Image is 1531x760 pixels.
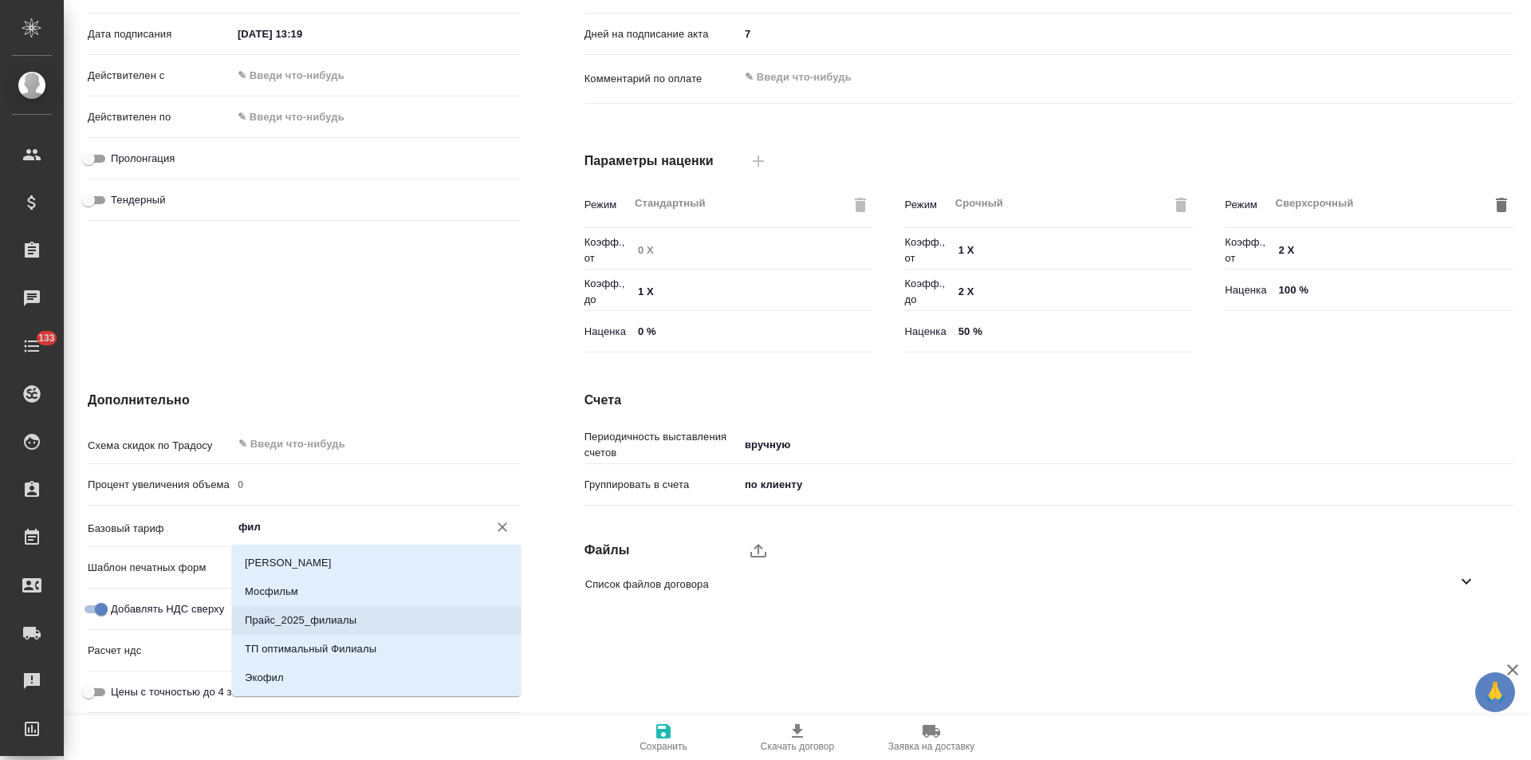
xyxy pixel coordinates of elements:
[584,324,632,340] p: Наценка
[953,320,1193,343] input: ✎ Введи что-нибудь
[1225,197,1269,213] p: Режим
[88,109,232,125] p: Действителен по
[512,443,515,446] button: Open
[584,152,739,171] h4: Параметры наценки
[584,541,739,560] h4: Файлы
[730,715,864,760] button: Скачать договор
[245,612,356,628] p: Прайс_2025_филиалы
[953,281,1193,304] input: ✎ Введи что-нибудь
[245,555,332,571] p: [PERSON_NAME]
[4,326,60,366] a: 133
[88,560,232,576] p: Шаблон печатных форм
[1225,234,1273,266] p: Коэфф., от
[111,684,260,700] span: Цены с точностью до 4 знаков
[232,22,372,45] input: ✎ Введи что-нибудь
[953,239,1193,262] input: ✎ Введи что-нибудь
[761,741,834,752] span: Скачать договор
[888,741,974,752] span: Заявка на доставку
[111,601,224,617] span: Добавлять НДС сверху
[904,276,952,308] p: Коэфф., до
[739,471,1513,498] div: по клиенту
[584,477,739,493] p: Группировать в счета
[88,68,232,84] p: Действителен с
[237,434,462,453] input: ✎ Введи что-нибудь
[111,192,166,208] span: Тендерный
[584,26,739,42] p: Дней на подписание акта
[88,643,232,659] p: Расчет ндс
[585,577,1457,593] span: Список файлов договора
[739,431,1513,459] div: вручную
[632,320,872,343] input: ✎ Введи что-нибудь
[88,521,232,537] p: Базовый тариф
[584,391,1513,410] h4: Счета
[491,516,514,538] button: Очистить
[245,670,284,686] p: Экофил
[584,276,632,308] p: Коэфф., до
[111,151,175,167] span: Пролонгация
[245,641,376,657] p: ТП оптимальный Филиалы
[1225,282,1273,298] p: Наценка
[1490,193,1513,217] button: Удалить режим
[232,64,372,87] input: ✎ Введи что-нибудь
[632,239,872,262] input: Пустое поле
[904,197,948,213] p: Режим
[739,531,777,569] label: upload
[904,324,952,340] p: Наценка
[1273,239,1513,262] input: ✎ Введи что-нибудь
[596,715,730,760] button: Сохранить
[232,105,372,128] input: ✎ Введи что-нибудь
[573,565,1501,603] div: Список файлов договора
[1482,675,1509,709] span: 🙏
[88,438,232,454] p: Схема скидок по Традосу
[584,234,632,266] p: Коэфф., от
[88,26,232,42] p: Дата подписания
[232,473,521,496] input: Пустое поле
[1273,278,1513,301] input: ✎ Введи что-нибудь
[864,715,998,760] button: Заявка на доставку
[739,22,1513,45] input: ✎ Введи что-нибудь
[88,391,521,410] h4: Дополнительно
[904,234,952,266] p: Коэфф., от
[29,330,65,346] span: 133
[512,526,515,529] button: Close
[584,429,739,461] p: Периодичность выставления счетов
[1475,672,1515,712] button: 🙏
[640,741,687,752] span: Сохранить
[632,281,872,304] input: ✎ Введи что-нибудь
[245,584,298,600] p: Мосфильм
[88,477,232,493] p: Процент увеличения объема
[584,71,739,87] p: Комментарий по оплате
[584,197,628,213] p: Режим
